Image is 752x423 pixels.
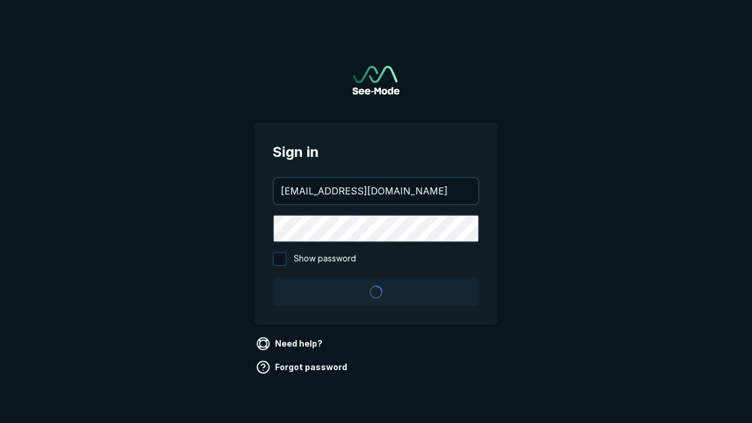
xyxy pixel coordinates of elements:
a: Need help? [254,334,327,353]
img: See-Mode Logo [352,66,399,95]
input: your@email.com [274,178,478,204]
a: Forgot password [254,358,352,377]
a: Go to sign in [352,66,399,95]
span: Show password [294,252,356,266]
span: Sign in [273,142,479,163]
